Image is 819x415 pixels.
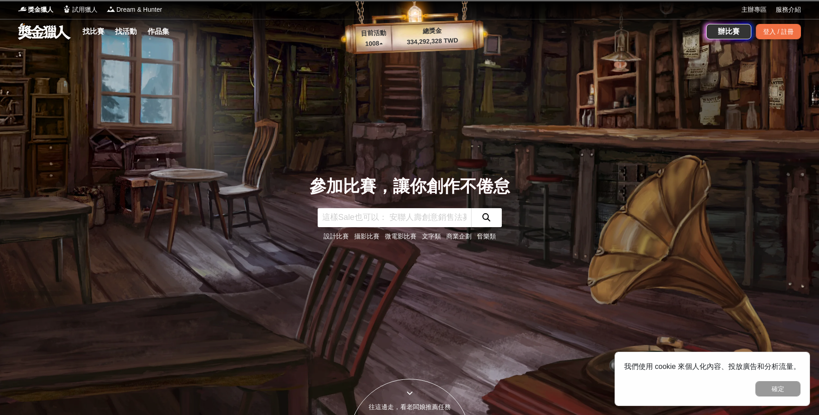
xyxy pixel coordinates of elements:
a: 攝影比賽 [354,233,379,240]
input: 這樣Sale也可以： 安聯人壽創意銷售法募集 [318,208,471,227]
a: 找活動 [111,25,140,38]
button: 確定 [755,381,800,396]
a: 設計比賽 [324,233,349,240]
span: 試用獵人 [72,5,97,14]
a: 辦比賽 [706,24,751,39]
div: 往這邊走，看老闆娘推薦任務 [349,402,470,412]
div: 參加比賽，讓你創作不倦怠 [310,174,510,199]
a: 主辦專區 [741,5,767,14]
div: 登入 / 註冊 [756,24,801,39]
img: Logo [62,5,71,14]
p: 總獎金 [391,25,473,37]
p: 1008 ▴ [356,38,392,49]
a: Logo試用獵人 [62,5,97,14]
p: 334,292,328 TWD [392,35,473,47]
a: 商業企劃 [446,233,472,240]
img: Logo [18,5,27,14]
a: LogoDream & Hunter [106,5,162,14]
a: 文字類 [422,233,441,240]
a: 音樂類 [477,233,496,240]
a: Logo獎金獵人 [18,5,53,14]
span: 獎金獵人 [28,5,53,14]
p: 目前活動 [355,28,392,39]
a: 服務介紹 [776,5,801,14]
span: 我們使用 cookie 來個人化內容、投放廣告和分析流量。 [624,363,800,370]
img: Logo [106,5,116,14]
a: 作品集 [144,25,173,38]
span: Dream & Hunter [116,5,162,14]
a: 找比賽 [79,25,108,38]
a: 微電影比賽 [385,233,416,240]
